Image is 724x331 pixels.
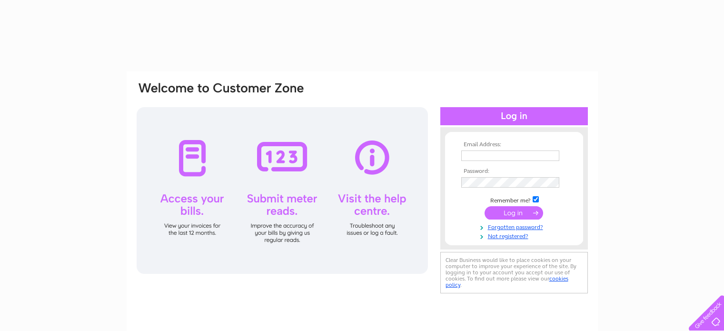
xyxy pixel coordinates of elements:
div: Clear Business would like to place cookies on your computer to improve your experience of the sit... [440,252,588,293]
th: Password: [459,168,569,175]
a: Not registered? [461,231,569,240]
input: Submit [485,206,543,220]
a: Forgotten password? [461,222,569,231]
a: cookies policy [446,275,568,288]
td: Remember me? [459,195,569,204]
th: Email Address: [459,141,569,148]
